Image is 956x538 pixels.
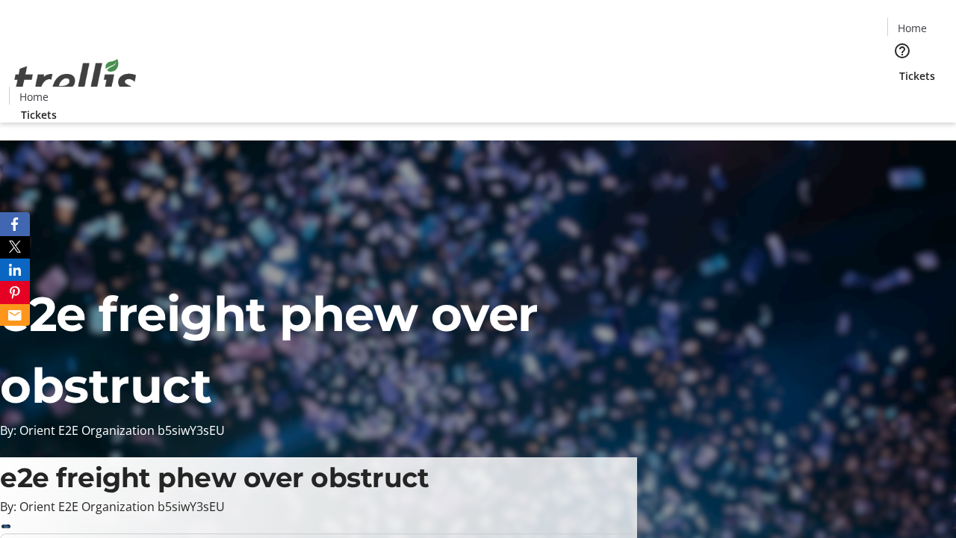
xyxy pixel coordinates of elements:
span: Tickets [899,68,935,84]
a: Home [10,89,58,105]
a: Tickets [887,68,947,84]
a: Tickets [9,107,69,123]
span: Tickets [21,107,57,123]
button: Help [887,36,917,66]
button: Cart [887,84,917,114]
a: Home [888,20,936,36]
span: Home [19,89,49,105]
img: Orient E2E Organization b5siwY3sEU's Logo [9,43,142,117]
span: Home [898,20,927,36]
